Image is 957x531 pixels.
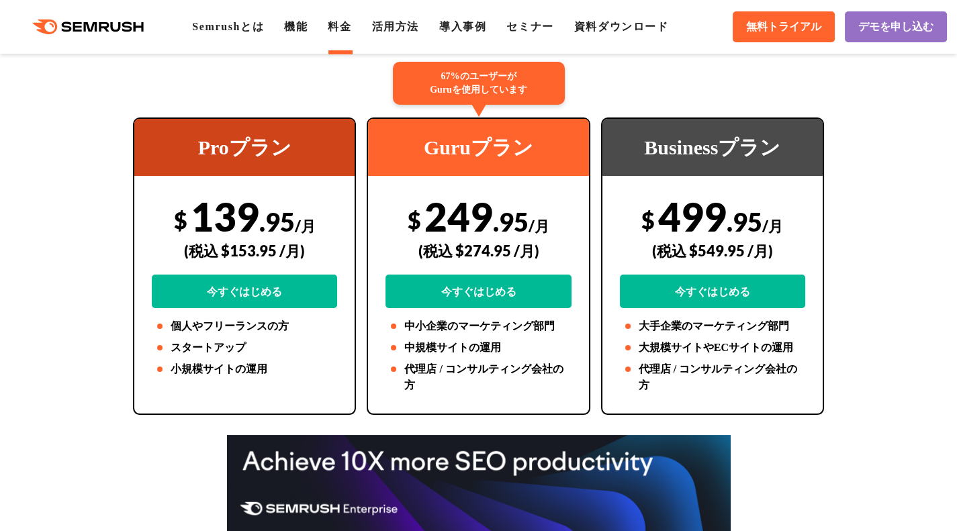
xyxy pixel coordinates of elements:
span: $ [174,206,187,234]
li: 代理店 / コンサルティング会社の方 [620,361,805,393]
span: /月 [762,217,783,235]
a: デモを申し込む [845,11,947,42]
div: 499 [620,193,805,308]
a: 今すぐはじめる [152,275,337,308]
li: 代理店 / コンサルティング会社の方 [385,361,571,393]
div: Businessプラン [602,119,823,176]
span: 無料トライアル [746,20,821,34]
a: Semrushとは [192,21,264,32]
div: Proプラン [134,119,355,176]
a: 機能 [284,21,308,32]
span: /月 [529,217,549,235]
div: 249 [385,193,571,308]
li: 中小企業のマーケティング部門 [385,318,571,334]
a: 今すぐはじめる [620,275,805,308]
div: 67%のユーザーが Guruを使用しています [393,62,565,105]
li: 個人やフリーランスの方 [152,318,337,334]
li: 小規模サイトの運用 [152,361,337,377]
span: .95 [727,206,762,237]
span: .95 [493,206,529,237]
a: 料金 [328,21,351,32]
div: (税込 $153.95 /月) [152,227,337,275]
span: /月 [295,217,316,235]
span: $ [408,206,421,234]
li: スタートアップ [152,340,337,356]
li: 大規模サイトやECサイトの運用 [620,340,805,356]
div: Guruプラン [368,119,588,176]
a: 活用方法 [372,21,419,32]
a: 資料ダウンロード [574,21,669,32]
li: 大手企業のマーケティング部門 [620,318,805,334]
div: (税込 $274.95 /月) [385,227,571,275]
div: 139 [152,193,337,308]
span: デモを申し込む [858,20,933,34]
a: セミナー [506,21,553,32]
div: (税込 $549.95 /月) [620,227,805,275]
a: 導入事例 [439,21,486,32]
span: $ [641,206,655,234]
li: 中規模サイトの運用 [385,340,571,356]
a: 無料トライアル [733,11,835,42]
span: .95 [259,206,295,237]
a: 今すぐはじめる [385,275,571,308]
